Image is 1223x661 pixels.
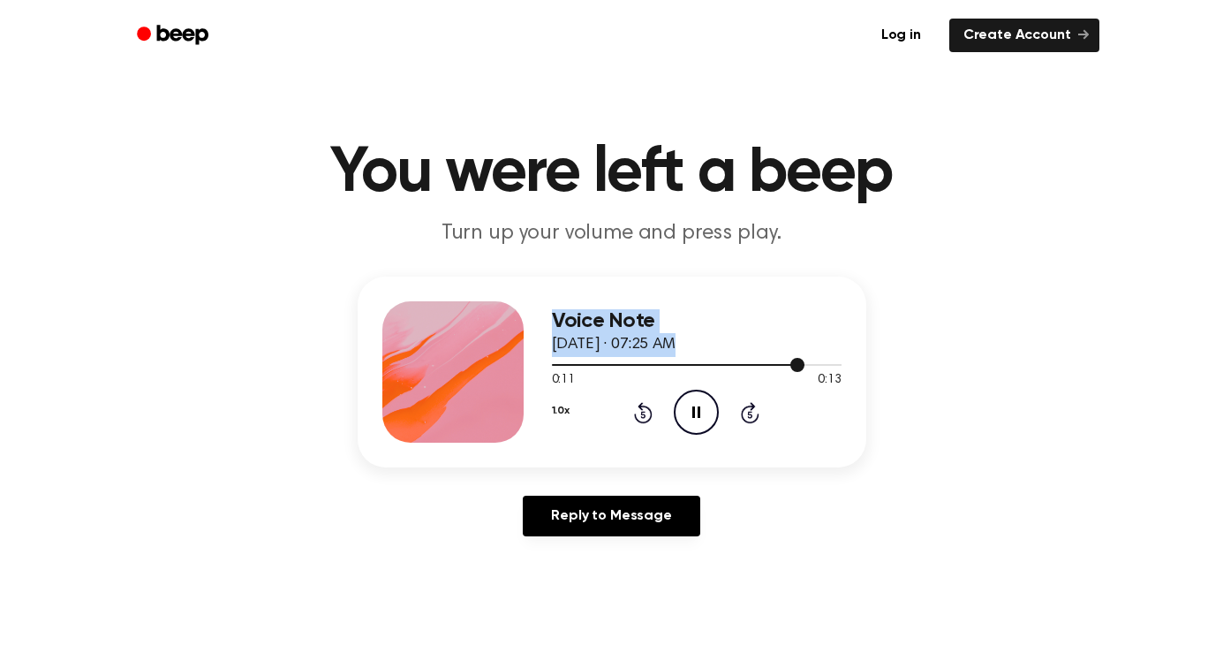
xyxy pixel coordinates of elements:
[818,371,841,390] span: 0:13
[864,15,939,56] a: Log in
[949,19,1099,52] a: Create Account
[552,337,676,353] span: [DATE] · 07:25 AM
[273,219,951,248] p: Turn up your volume and press play.
[160,141,1064,205] h1: You were left a beep
[523,496,699,536] a: Reply to Message
[552,371,575,390] span: 0:11
[552,309,842,333] h3: Voice Note
[125,19,224,53] a: Beep
[552,396,570,426] button: 1.0x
